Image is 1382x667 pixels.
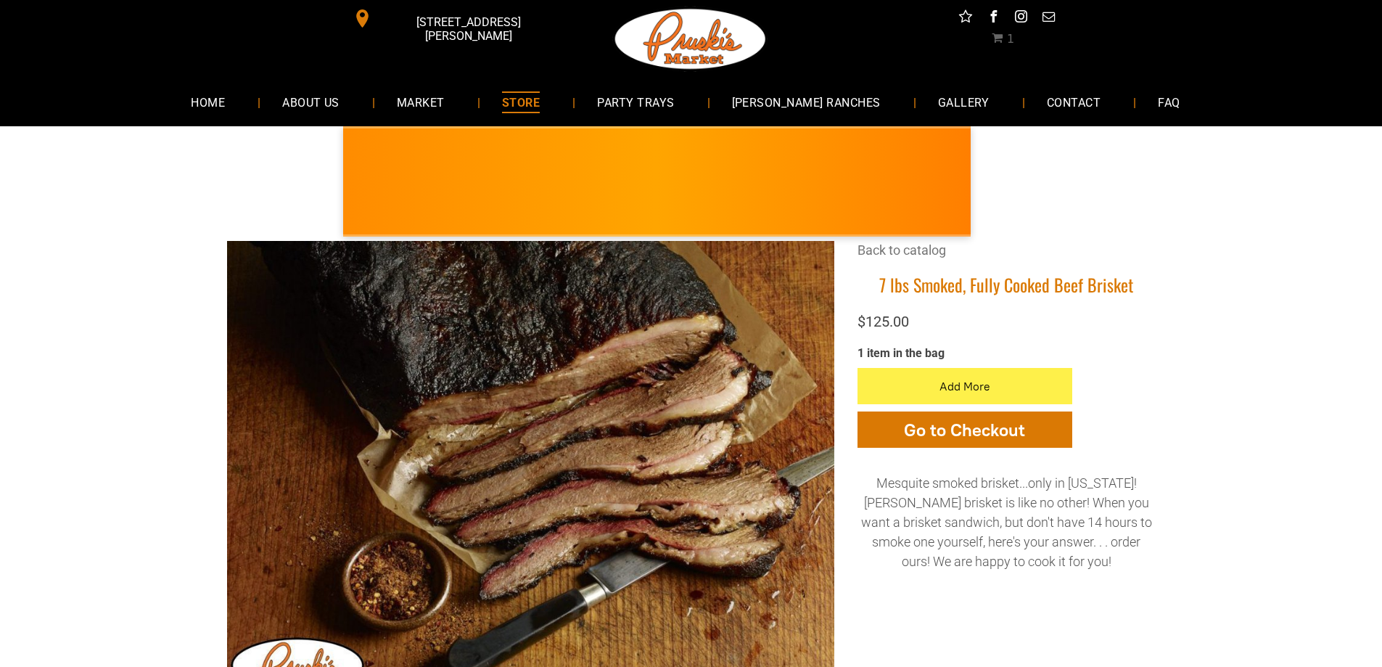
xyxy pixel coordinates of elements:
[956,7,975,30] a: Social network
[857,241,1156,274] div: Breadcrumbs
[857,346,945,360] span: 1 item in the bag
[1136,83,1201,121] a: FAQ
[904,420,1025,441] span: Go to Checkout
[857,242,946,258] a: Back to catalog
[1039,7,1058,30] a: email
[690,192,975,215] span: [PERSON_NAME] MARKET
[857,313,909,330] span: $125.00
[857,368,1072,404] button: Add More
[375,83,466,121] a: MARKET
[939,380,990,393] span: Add More
[710,83,902,121] a: [PERSON_NAME] RANCHES
[1025,83,1122,121] a: CONTACT
[575,83,696,121] a: PARTY TRAYS
[1007,32,1014,46] span: 1
[343,7,565,30] a: [STREET_ADDRESS][PERSON_NAME]
[857,412,1072,448] button: Go to Checkout
[857,473,1156,571] p: Mesquite smoked brisket...only in [US_STATE]! [PERSON_NAME] brisket is like no other! When you wa...
[260,83,361,121] a: ABOUT US
[984,7,1003,30] a: facebook
[169,83,247,121] a: HOME
[916,83,1011,121] a: GALLERY
[480,83,562,121] a: STORE
[374,8,562,50] span: [STREET_ADDRESS][PERSON_NAME]
[1011,7,1030,30] a: instagram
[857,274,1156,296] h1: 7 lbs Smoked, Fully Cooked Beef Brisket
